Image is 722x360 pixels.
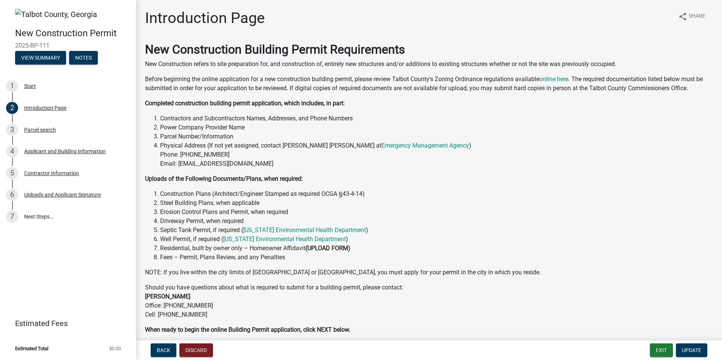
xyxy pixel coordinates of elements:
div: Contractor Information [24,171,79,176]
span: $0.00 [109,346,121,351]
li: Driveway Permit, when required [160,217,713,226]
strong: (UPLOAD FORM) [305,245,350,252]
strong: Completed construction building permit application, which includes, in part: [145,100,345,107]
li: Construction Plans (Architect/Engineer Stamped as required OCGA §43-4-14) [160,189,713,198]
li: Residential, built by owner only – Homeowner Affidavit [160,244,713,253]
span: 2025-BP-111 [15,42,121,49]
li: Contractors and Subcontractors Names, Addresses, and Phone Numbers [160,114,713,123]
a: Emergency Management Agency [381,142,469,149]
div: Start [24,83,36,89]
p: NOTE: If you live within the city limits of [GEOGRAPHIC_DATA] or [GEOGRAPHIC_DATA], you must appl... [145,268,713,277]
button: Discard [179,343,213,357]
li: Steel Building Plans, when applicable [160,198,713,208]
wm-modal-confirm: Notes [69,55,98,61]
wm-modal-confirm: Summary [15,55,66,61]
strong: [PERSON_NAME] [145,293,190,300]
span: Update [682,347,701,353]
div: Introduction Page [24,105,66,111]
button: Update [676,343,707,357]
li: Erosion Control Plans and Permit, when required [160,208,713,217]
button: Back [151,343,176,357]
div: 1 [6,80,18,92]
img: Talbot County, Georgia [15,9,97,20]
p: New Construction refers to site preparation for, and construction of, entirely new structures and... [145,60,713,69]
strong: New Construction Building Permit Requirements [145,42,405,57]
h1: Introduction Page [145,9,265,27]
div: 7 [6,211,18,223]
li: Well Permit, if required ( ) [160,235,713,244]
p: Should you have questions about what is required to submit for a building permit, please contact:... [145,283,713,319]
div: Uploads and Applicant Signature [24,192,101,197]
li: Septic Tank Permit, if required ( ) [160,226,713,235]
div: 4 [6,145,18,157]
li: Power Company Provider Name [160,123,713,132]
div: 2 [6,102,18,114]
li: Parcel Number/Information [160,132,713,141]
h4: New Construction Permit [15,28,130,39]
span: Estimated Total [15,346,48,351]
div: 6 [6,189,18,201]
div: 5 [6,167,18,179]
button: shareShare [672,9,711,24]
strong: Uploads of the Following Documents/Plans, when required: [145,175,303,182]
p: Before beginning the online application for a new construction building permit, please review Tal... [145,75,713,93]
div: Applicant and Building Information [24,149,106,154]
span: Share [689,12,705,21]
a: [US_STATE] Environmental Health Department [223,235,346,243]
a: [US_STATE] Environmental Health Department [243,226,366,234]
a: online here [539,75,568,83]
button: View Summary [15,51,66,65]
div: Parcel search [24,127,56,132]
a: Estimated Fees [6,316,124,331]
button: Notes [69,51,98,65]
li: Fees – Permit, Plans Review, and any Penalties [160,253,713,262]
strong: When ready to begin the online Building Permit application, click NEXT below. [145,326,350,333]
i: share [678,12,687,21]
li: Physical Address (If not yet assigned, contact [PERSON_NAME] [PERSON_NAME] at ) Phone: [PHONE_NUM... [160,141,713,168]
div: 3 [6,124,18,136]
button: Exit [650,343,673,357]
span: Back [157,347,170,353]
